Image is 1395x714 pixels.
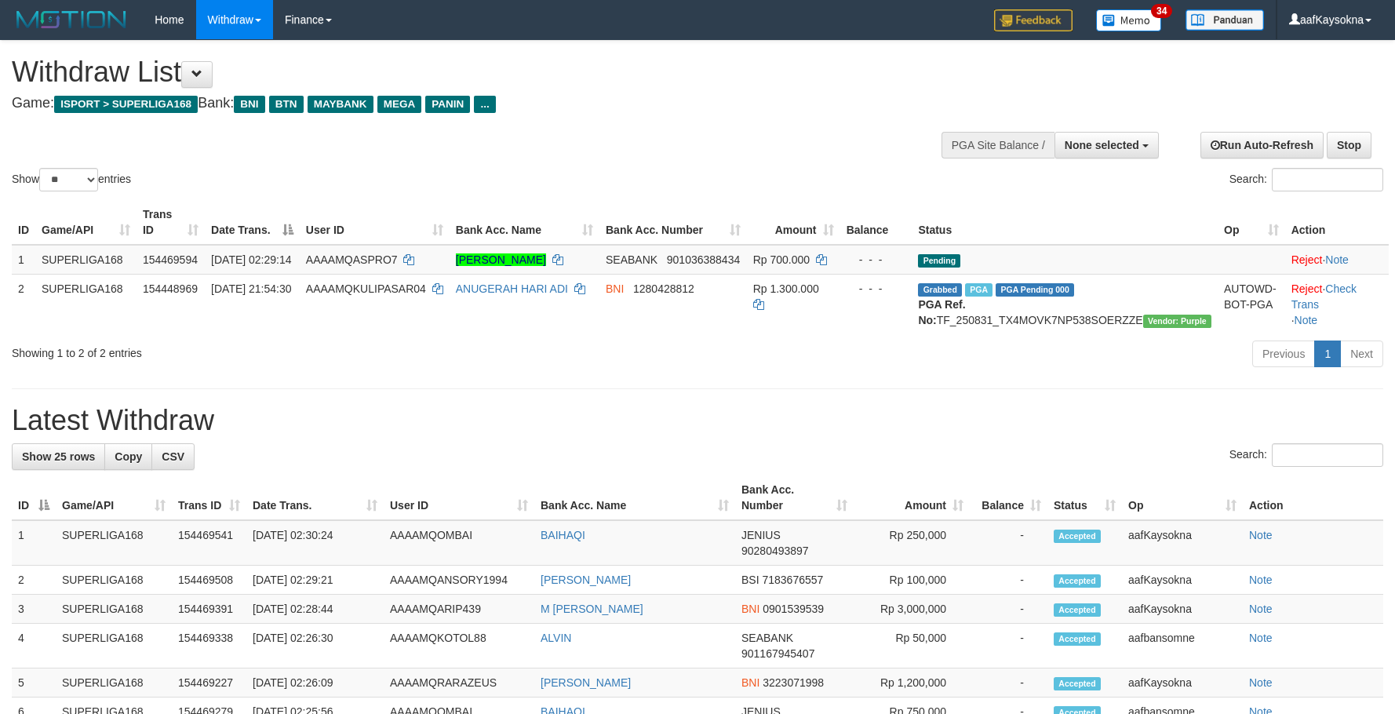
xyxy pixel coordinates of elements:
[970,520,1047,566] td: -
[741,574,759,586] span: BSI
[384,595,534,624] td: AAAAMQARIP439
[12,668,56,698] td: 5
[996,283,1074,297] span: PGA Pending
[300,200,450,245] th: User ID: activate to sort column ascending
[234,96,264,113] span: BNI
[970,624,1047,668] td: -
[994,9,1073,31] img: Feedback.jpg
[741,603,759,615] span: BNI
[1054,530,1101,543] span: Accepted
[741,676,759,689] span: BNI
[474,96,495,113] span: ...
[1054,632,1101,646] span: Accepted
[1122,624,1243,668] td: aafbansomne
[35,274,137,334] td: SUPERLIGA168
[384,624,534,668] td: AAAAMQKOTOL88
[377,96,422,113] span: MEGA
[56,566,172,595] td: SUPERLIGA168
[211,282,291,295] span: [DATE] 21:54:30
[143,253,198,266] span: 154469594
[12,200,35,245] th: ID
[1285,200,1389,245] th: Action
[753,253,810,266] span: Rp 700.000
[172,520,246,566] td: 154469541
[211,253,291,266] span: [DATE] 02:29:14
[172,566,246,595] td: 154469508
[847,281,906,297] div: - - -
[1122,520,1243,566] td: aafKaysokna
[753,282,819,295] span: Rp 1.300.000
[606,282,624,295] span: BNI
[1047,475,1122,520] th: Status: activate to sort column ascending
[1252,341,1315,367] a: Previous
[747,200,840,245] th: Amount: activate to sort column ascending
[456,253,546,266] a: [PERSON_NAME]
[12,624,56,668] td: 4
[172,624,246,668] td: 154469338
[606,253,657,266] span: SEABANK
[35,200,137,245] th: Game/API: activate to sort column ascending
[965,283,993,297] span: Marked by aafchhiseyha
[137,200,205,245] th: Trans ID: activate to sort column ascending
[1291,253,1323,266] a: Reject
[541,574,631,586] a: [PERSON_NAME]
[763,676,824,689] span: Copy 3223071998 to clipboard
[854,595,970,624] td: Rp 3,000,000
[384,566,534,595] td: AAAAMQANSORY1994
[534,475,735,520] th: Bank Acc. Name: activate to sort column ascending
[1249,676,1273,689] a: Note
[763,603,824,615] span: Copy 0901539539 to clipboard
[1054,574,1101,588] span: Accepted
[12,56,914,88] h1: Withdraw List
[384,668,534,698] td: AAAAMQRARAZEUS
[1065,139,1139,151] span: None selected
[970,475,1047,520] th: Balance: activate to sort column ascending
[942,132,1054,158] div: PGA Site Balance /
[741,529,781,541] span: JENIUS
[35,245,137,275] td: SUPERLIGA168
[12,274,35,334] td: 2
[762,574,823,586] span: Copy 7183676557 to clipboard
[22,450,95,463] span: Show 25 rows
[1285,245,1389,275] td: ·
[741,632,793,644] span: SEABANK
[1122,595,1243,624] td: aafKaysokna
[1327,132,1371,158] a: Stop
[1272,168,1383,191] input: Search:
[1122,475,1243,520] th: Op: activate to sort column ascending
[12,520,56,566] td: 1
[12,405,1383,436] h1: Latest Withdraw
[667,253,740,266] span: Copy 901036388434 to clipboard
[39,168,98,191] select: Showentries
[541,632,571,644] a: ALVIN
[918,283,962,297] span: Grabbed
[56,520,172,566] td: SUPERLIGA168
[1272,443,1383,467] input: Search:
[912,200,1218,245] th: Status
[1054,132,1159,158] button: None selected
[1249,574,1273,586] a: Note
[12,96,914,111] h4: Game: Bank:
[633,282,694,295] span: Copy 1280428812 to clipboard
[172,595,246,624] td: 154469391
[143,282,198,295] span: 154448969
[912,274,1218,334] td: TF_250831_TX4MOVK7NP538SOERZZE
[918,254,960,268] span: Pending
[1054,677,1101,690] span: Accepted
[12,595,56,624] td: 3
[735,475,854,520] th: Bank Acc. Number: activate to sort column ascending
[1314,341,1341,367] a: 1
[970,668,1047,698] td: -
[1218,200,1285,245] th: Op: activate to sort column ascending
[269,96,304,113] span: BTN
[918,298,965,326] b: PGA Ref. No:
[1200,132,1324,158] a: Run Auto-Refresh
[854,520,970,566] td: Rp 250,000
[1340,341,1383,367] a: Next
[12,8,131,31] img: MOTION_logo.png
[1295,314,1318,326] a: Note
[308,96,373,113] span: MAYBANK
[854,624,970,668] td: Rp 50,000
[1122,566,1243,595] td: aafKaysokna
[205,200,300,245] th: Date Trans.: activate to sort column descending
